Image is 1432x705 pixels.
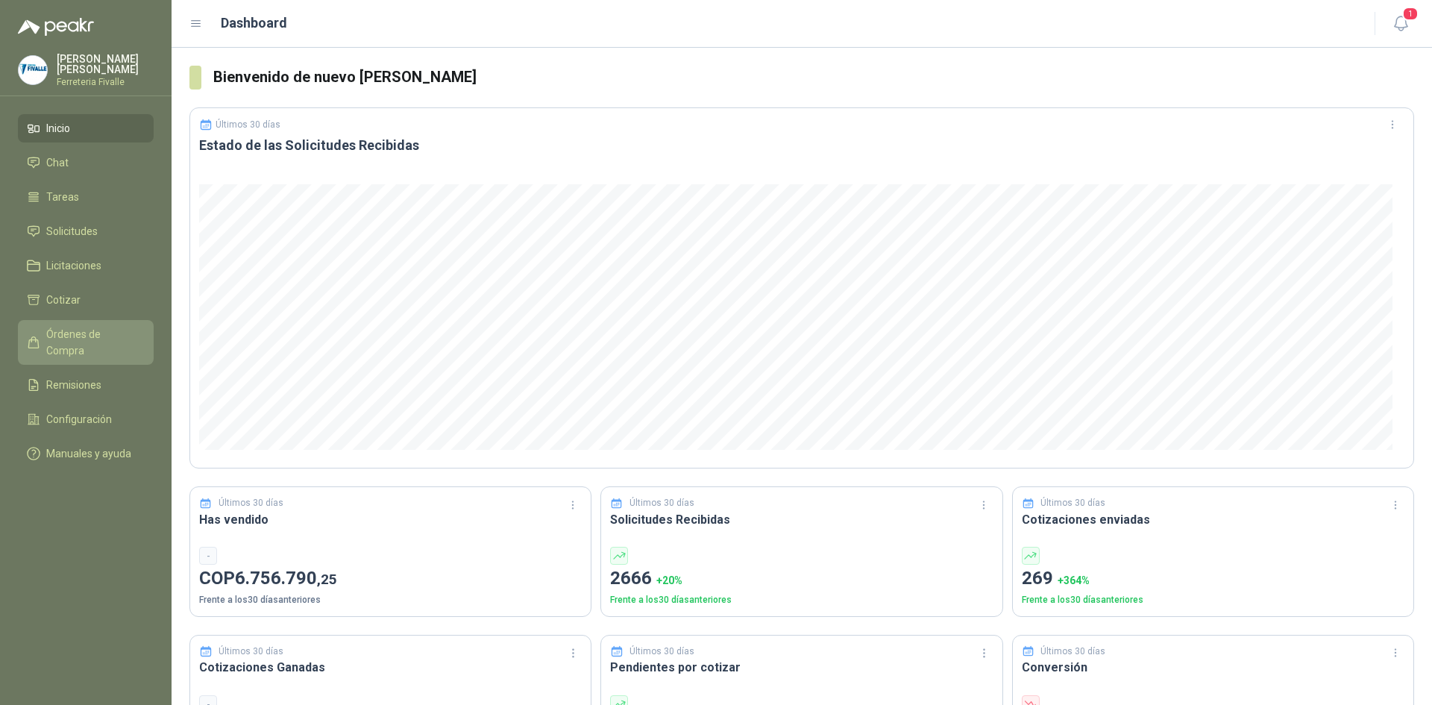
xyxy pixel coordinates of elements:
span: Manuales y ayuda [46,445,131,462]
p: 269 [1022,565,1404,593]
img: Logo peakr [18,18,94,36]
div: - [199,547,217,565]
h3: Solicitudes Recibidas [610,510,993,529]
span: Órdenes de Compra [46,326,139,359]
span: ,25 [317,571,337,588]
p: Frente a los 30 días anteriores [199,593,582,607]
h3: Estado de las Solicitudes Recibidas [199,137,1404,154]
span: + 20 % [656,574,682,586]
span: Cotizar [46,292,81,308]
button: 1 [1387,10,1414,37]
h3: Conversión [1022,658,1404,677]
span: 1 [1402,7,1419,21]
p: COP [199,565,582,593]
p: 2666 [610,565,993,593]
a: Configuración [18,405,154,433]
a: Tareas [18,183,154,211]
span: Chat [46,154,69,171]
p: Frente a los 30 días anteriores [1022,593,1404,607]
a: Órdenes de Compra [18,320,154,365]
p: Últimos 30 días [629,496,694,510]
p: Últimos 30 días [219,496,283,510]
span: Remisiones [46,377,101,393]
h3: Bienvenido de nuevo [PERSON_NAME] [213,66,1414,89]
p: Frente a los 30 días anteriores [610,593,993,607]
p: Ferreteria Fivalle [57,78,154,87]
img: Company Logo [19,56,47,84]
p: Últimos 30 días [629,645,694,659]
a: Inicio [18,114,154,142]
a: Remisiones [18,371,154,399]
span: 6.756.790 [235,568,337,589]
a: Solicitudes [18,217,154,245]
p: Últimos 30 días [219,645,283,659]
a: Manuales y ayuda [18,439,154,468]
h3: Cotizaciones enviadas [1022,510,1404,529]
p: Últimos 30 días [1040,496,1105,510]
p: [PERSON_NAME] [PERSON_NAME] [57,54,154,75]
p: Últimos 30 días [1040,645,1105,659]
span: Inicio [46,120,70,137]
p: Últimos 30 días [216,119,280,130]
span: Configuración [46,411,112,427]
h3: Has vendido [199,510,582,529]
a: Cotizar [18,286,154,314]
span: + 364 % [1058,574,1090,586]
h1: Dashboard [221,13,287,34]
span: Licitaciones [46,257,101,274]
h3: Cotizaciones Ganadas [199,658,582,677]
h3: Pendientes por cotizar [610,658,993,677]
a: Chat [18,148,154,177]
span: Tareas [46,189,79,205]
a: Licitaciones [18,251,154,280]
span: Solicitudes [46,223,98,239]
